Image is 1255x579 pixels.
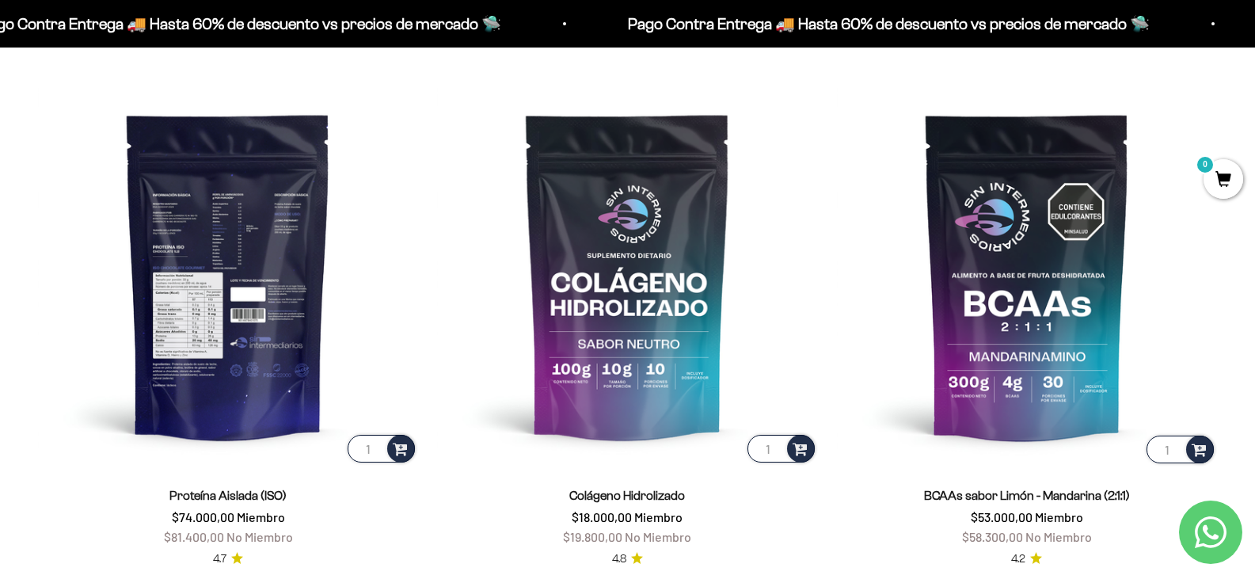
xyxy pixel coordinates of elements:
span: $53.000,00 [971,509,1033,524]
span: No Miembro [625,529,691,544]
span: $19.800,00 [563,529,622,544]
a: 4.84.8 de 5.0 estrellas [612,550,643,568]
span: Miembro [237,509,285,524]
img: Proteína Aislada (ISO) [38,86,418,466]
span: 4.2 [1011,550,1025,568]
span: $81.400,00 [164,529,224,544]
span: Miembro [1035,509,1083,524]
a: BCAAs sabor Limón - Mandarina (2:1:1) [924,489,1130,502]
span: 4.8 [612,550,626,568]
a: 4.24.2 de 5.0 estrellas [1011,550,1042,568]
span: 4.7 [213,550,226,568]
a: 4.74.7 de 5.0 estrellas [213,550,243,568]
a: Proteína Aislada (ISO) [169,489,287,502]
a: Colágeno Hidrolizado [569,489,685,502]
p: Pago Contra Entrega 🚚 Hasta 60% de descuento vs precios de mercado 🛸 [621,11,1143,36]
a: 0 [1204,172,1243,189]
span: No Miembro [226,529,293,544]
span: $18.000,00 [572,509,632,524]
span: Miembro [634,509,683,524]
span: $74.000,00 [172,509,234,524]
span: No Miembro [1025,529,1092,544]
span: $58.300,00 [962,529,1023,544]
mark: 0 [1196,155,1215,174]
